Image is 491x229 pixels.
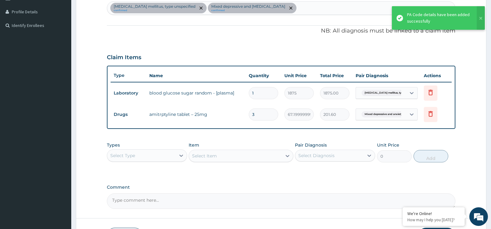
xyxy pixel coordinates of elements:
[353,69,421,82] th: Pair Diagnosis
[36,73,85,135] span: We're online!
[317,69,353,82] th: Total Price
[362,90,419,96] span: [MEDICAL_DATA] mellitus, type unspec...
[107,54,141,61] h3: Claim Items
[211,9,285,12] small: confirmed
[414,150,448,162] button: Add
[111,87,146,99] td: Laboratory
[298,152,335,159] div: Select Diagnosis
[110,152,135,159] div: Select Type
[407,211,460,216] div: We're Online!
[407,217,460,222] p: How may I help you today?
[246,69,281,82] th: Quantity
[211,4,285,9] p: Mixed depressive and [MEDICAL_DATA]
[146,87,246,99] td: blood glucose sugar random - [plasma]
[107,185,455,190] label: Comment
[362,111,410,117] span: Mixed depressive and anxiety d...
[111,70,146,81] th: Type
[189,142,199,148] label: Item
[3,158,118,180] textarea: Type your message and hit 'Enter'
[295,142,327,148] label: Pair Diagnosis
[32,35,104,43] div: Chat with us now
[198,5,204,11] span: remove selection option
[377,142,399,148] label: Unit Price
[146,108,246,121] td: amitrptyline tablet – 25mg
[288,5,294,11] span: remove selection option
[114,4,195,9] p: [MEDICAL_DATA] mellitus, type unspecified
[407,11,471,24] div: PA Code details have been added successfully
[146,69,246,82] th: Name
[111,109,146,120] td: Drugs
[107,27,455,35] p: NB: All diagnosis must be linked to a claim item
[11,31,25,46] img: d_794563401_company_1708531726252_794563401
[114,9,195,12] small: confirmed
[107,143,120,148] label: Types
[281,69,317,82] th: Unit Price
[102,3,116,18] div: Minimize live chat window
[421,69,452,82] th: Actions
